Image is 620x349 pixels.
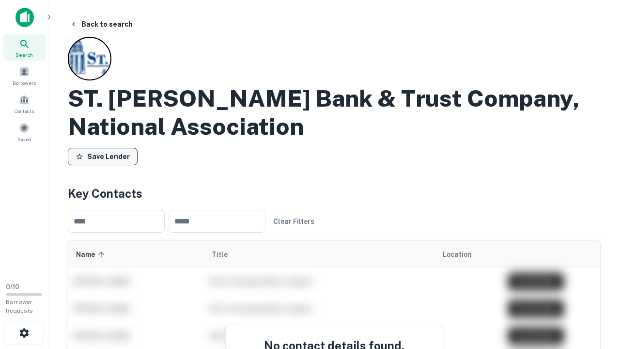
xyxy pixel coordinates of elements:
span: Borrower Requests [6,299,33,314]
span: Search [15,51,33,59]
iframe: Chat Widget [572,240,620,287]
a: Search [3,34,46,61]
h2: ST. [PERSON_NAME] Bank & Trust Company, National Association [68,84,601,140]
a: Saved [3,119,46,145]
img: capitalize-icon.png [15,8,34,27]
span: 0 / 10 [6,283,19,290]
span: Borrowers [13,79,36,87]
a: Contacts [3,91,46,117]
h4: Key Contacts [68,185,601,202]
button: Back to search [66,16,137,33]
span: Saved [17,135,31,143]
span: Contacts [15,107,34,115]
button: Save Lender [68,148,138,165]
button: Clear Filters [269,213,318,230]
a: Borrowers [3,63,46,89]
